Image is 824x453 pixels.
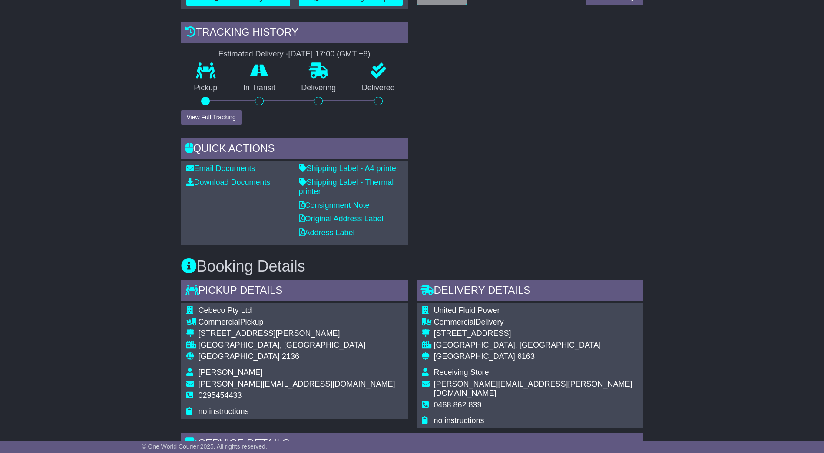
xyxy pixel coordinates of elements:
[142,443,267,450] span: © One World Courier 2025. All rights reserved.
[186,178,271,187] a: Download Documents
[417,280,643,303] div: Delivery Details
[434,380,632,398] span: [PERSON_NAME][EMAIL_ADDRESS][PERSON_NAME][DOMAIN_NAME]
[181,83,231,93] p: Pickup
[199,368,263,377] span: [PERSON_NAME]
[282,352,299,361] span: 2136
[434,318,476,326] span: Commercial
[299,164,399,173] a: Shipping Label - A4 printer
[181,280,408,303] div: Pickup Details
[181,110,242,125] button: View Full Tracking
[199,407,249,416] span: no instructions
[181,138,408,161] div: Quick Actions
[288,83,349,93] p: Delivering
[199,391,242,400] span: 0295454433
[434,306,500,315] span: United Fluid Power
[299,228,355,237] a: Address Label
[181,22,408,45] div: Tracking history
[434,400,482,409] span: 0468 862 839
[230,83,288,93] p: In Transit
[186,164,255,173] a: Email Documents
[288,49,371,59] div: [DATE] 17:00 (GMT +8)
[299,178,394,196] a: Shipping Label - Thermal printer
[199,341,395,350] div: [GEOGRAPHIC_DATA], [GEOGRAPHIC_DATA]
[181,49,408,59] div: Estimated Delivery -
[199,380,395,388] span: [PERSON_NAME][EMAIL_ADDRESS][DOMAIN_NAME]
[434,352,515,361] span: [GEOGRAPHIC_DATA]
[199,318,240,326] span: Commercial
[299,201,370,210] a: Consignment Note
[434,416,484,425] span: no instructions
[299,214,384,223] a: Original Address Label
[434,318,638,327] div: Delivery
[199,352,280,361] span: [GEOGRAPHIC_DATA]
[434,329,638,338] div: [STREET_ADDRESS]
[517,352,535,361] span: 6163
[199,318,395,327] div: Pickup
[434,368,489,377] span: Receiving Store
[199,306,252,315] span: Cebeco Pty Ltd
[199,329,395,338] div: [STREET_ADDRESS][PERSON_NAME]
[181,258,643,275] h3: Booking Details
[434,341,638,350] div: [GEOGRAPHIC_DATA], [GEOGRAPHIC_DATA]
[349,83,408,93] p: Delivered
